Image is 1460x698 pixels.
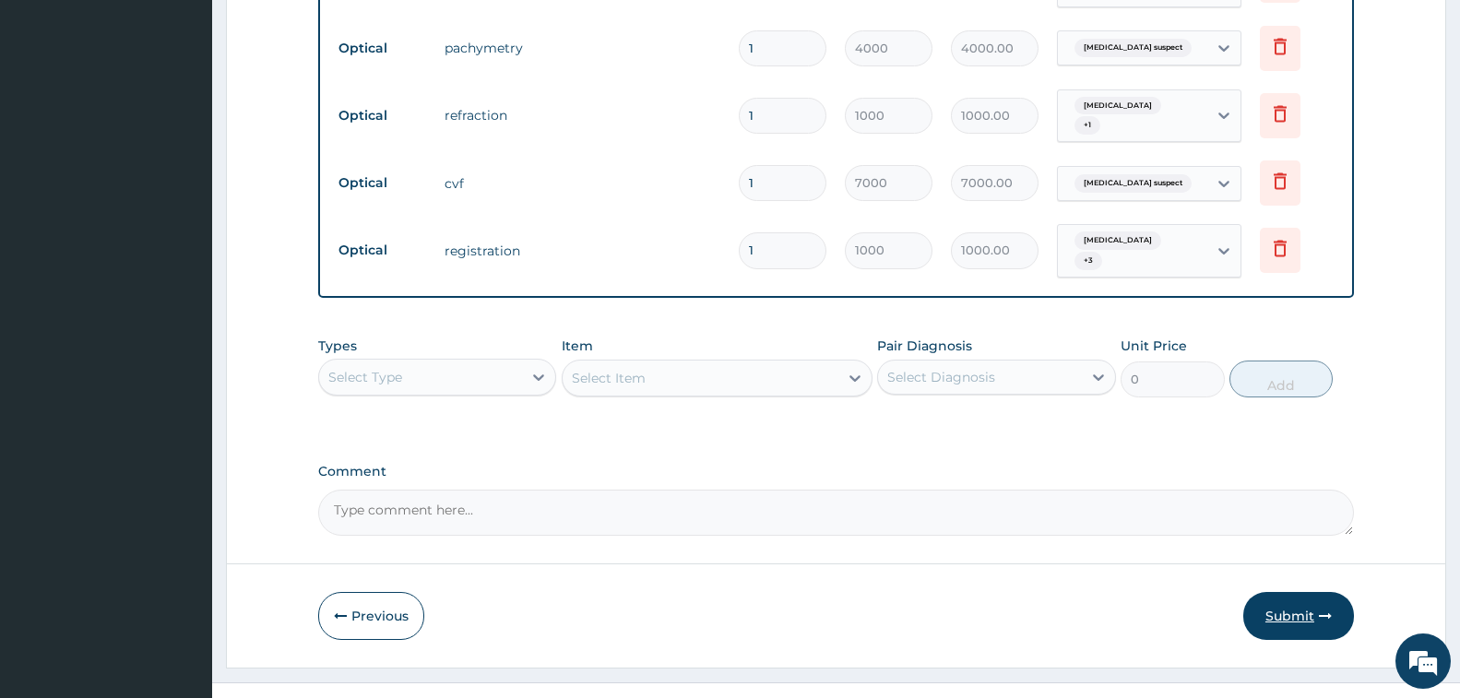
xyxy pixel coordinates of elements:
div: Select Diagnosis [887,368,995,386]
td: pachymetry [435,30,730,66]
span: + 3 [1074,252,1102,270]
button: Previous [318,592,424,640]
td: Optical [329,233,435,267]
div: Select Type [328,368,402,386]
textarea: Type your message and hit 'Enter' [9,503,351,568]
span: [MEDICAL_DATA] [1074,231,1161,250]
td: Optical [329,99,435,133]
span: + 1 [1074,116,1100,135]
span: [MEDICAL_DATA] [1074,97,1161,115]
img: d_794563401_company_1708531726252_794563401 [34,92,75,138]
label: Comment [318,464,1354,479]
label: Pair Diagnosis [877,337,972,355]
span: We're online! [107,232,255,419]
td: Optical [329,31,435,65]
div: Minimize live chat window [303,9,347,53]
span: [MEDICAL_DATA] suspect [1074,174,1192,193]
label: Unit Price [1121,337,1187,355]
label: Item [562,337,593,355]
td: Optical [329,166,435,200]
div: Chat with us now [96,103,310,127]
td: cvf [435,165,730,202]
td: refraction [435,97,730,134]
label: Types [318,338,357,354]
td: registration [435,232,730,269]
button: Submit [1243,592,1354,640]
button: Add [1229,361,1333,397]
span: [MEDICAL_DATA] suspect [1074,39,1192,57]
